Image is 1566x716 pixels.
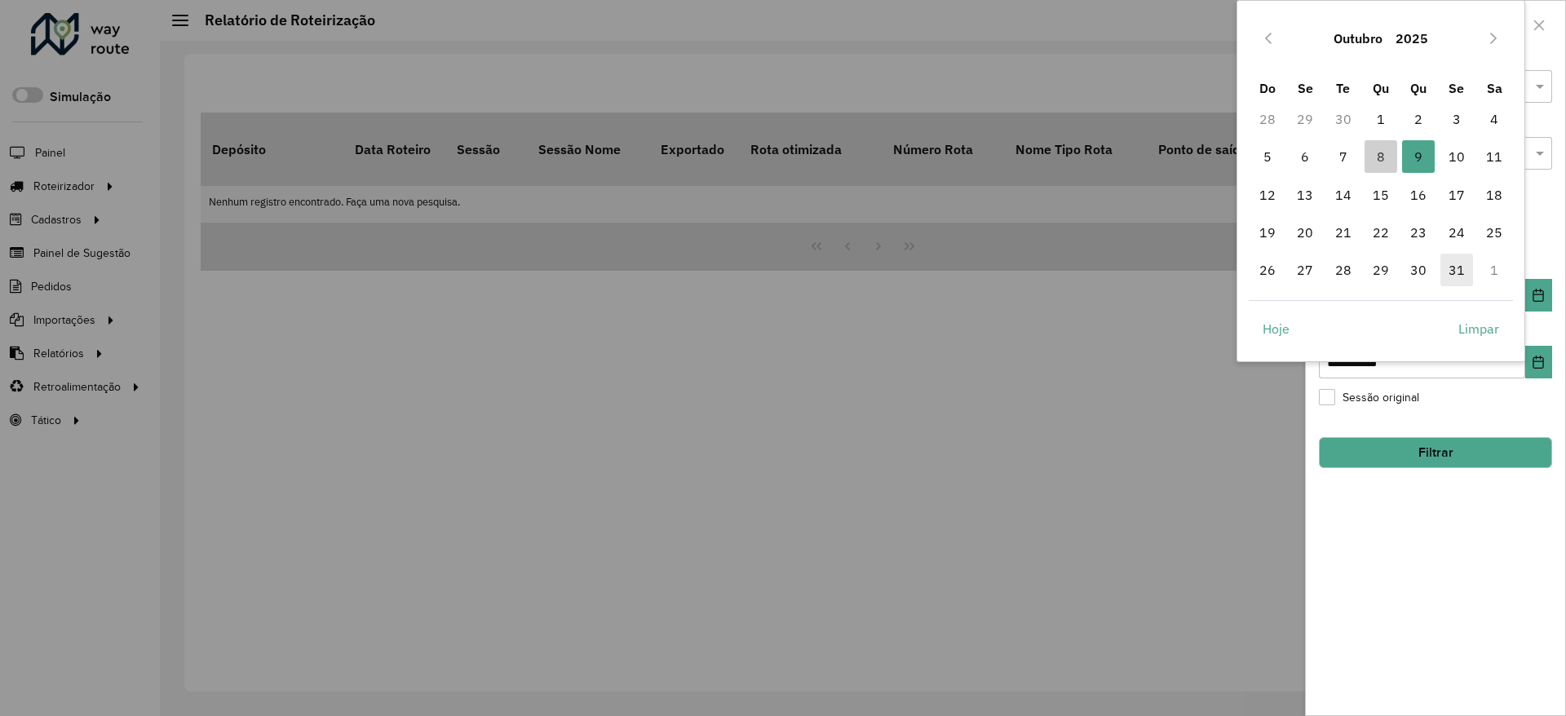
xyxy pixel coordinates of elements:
[1525,279,1552,312] button: Choose Date
[1402,140,1435,173] span: 9
[1410,80,1427,96] span: Qu
[1286,251,1324,289] td: 27
[1440,216,1473,249] span: 24
[1400,214,1437,251] td: 23
[1402,103,1435,135] span: 2
[1475,176,1513,214] td: 18
[1362,251,1400,289] td: 29
[1438,251,1475,289] td: 31
[1487,80,1502,96] span: Sa
[1251,140,1284,173] span: 5
[1480,25,1506,51] button: Next Month
[1324,176,1361,214] td: 14
[1475,214,1513,251] td: 25
[1440,103,1473,135] span: 3
[1365,216,1397,249] span: 22
[1478,103,1511,135] span: 4
[1438,214,1475,251] td: 24
[1458,319,1499,338] span: Limpar
[1249,138,1286,175] td: 5
[1438,100,1475,138] td: 3
[1440,254,1473,286] span: 31
[1362,138,1400,175] td: 8
[1251,216,1284,249] span: 19
[1298,80,1313,96] span: Se
[1327,216,1360,249] span: 21
[1249,176,1286,214] td: 12
[1249,214,1286,251] td: 19
[1402,179,1435,211] span: 16
[1286,176,1324,214] td: 13
[1289,216,1321,249] span: 20
[1255,25,1281,51] button: Previous Month
[1478,179,1511,211] span: 18
[1365,179,1397,211] span: 15
[1444,312,1513,345] button: Limpar
[1362,214,1400,251] td: 22
[1475,138,1513,175] td: 11
[1324,138,1361,175] td: 7
[1249,100,1286,138] td: 28
[1402,216,1435,249] span: 23
[1289,140,1321,173] span: 6
[1449,80,1464,96] span: Se
[1286,214,1324,251] td: 20
[1289,179,1321,211] span: 13
[1400,176,1437,214] td: 16
[1286,138,1324,175] td: 6
[1400,138,1437,175] td: 9
[1478,140,1511,173] span: 11
[1475,251,1513,289] td: 1
[1324,251,1361,289] td: 28
[1263,319,1290,338] span: Hoje
[1324,100,1361,138] td: 30
[1319,389,1419,406] label: Sessão original
[1319,437,1552,468] button: Filtrar
[1286,100,1324,138] td: 29
[1324,214,1361,251] td: 21
[1478,216,1511,249] span: 25
[1400,100,1437,138] td: 2
[1362,176,1400,214] td: 15
[1365,103,1397,135] span: 1
[1251,254,1284,286] span: 26
[1259,80,1276,96] span: Do
[1525,346,1552,378] button: Choose Date
[1440,140,1473,173] span: 10
[1389,19,1435,58] button: Choose Year
[1362,100,1400,138] td: 1
[1373,80,1389,96] span: Qu
[1289,254,1321,286] span: 27
[1440,179,1473,211] span: 17
[1438,176,1475,214] td: 17
[1365,254,1397,286] span: 29
[1327,140,1360,173] span: 7
[1336,80,1350,96] span: Te
[1327,179,1360,211] span: 14
[1251,179,1284,211] span: 12
[1438,138,1475,175] td: 10
[1365,140,1397,173] span: 8
[1327,254,1360,286] span: 28
[1327,19,1389,58] button: Choose Month
[1249,312,1303,345] button: Hoje
[1402,254,1435,286] span: 30
[1249,251,1286,289] td: 26
[1400,251,1437,289] td: 30
[1475,100,1513,138] td: 4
